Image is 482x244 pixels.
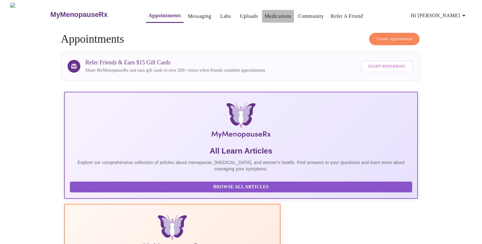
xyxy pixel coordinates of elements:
a: Community [298,12,324,21]
a: Appointments [149,11,181,20]
a: Uploads [240,12,258,21]
a: Start Referring [360,57,414,75]
img: MyMenopauseRx Logo [123,103,359,141]
a: MyMenopauseRx [50,4,133,26]
h5: All Learn Articles [70,146,412,156]
h4: Appointments [61,33,421,46]
button: Hi [PERSON_NAME] [408,9,470,22]
button: Create Appointment [369,33,420,45]
button: Uploads [237,10,261,23]
button: Start Referring [361,61,413,72]
a: Medications [265,12,291,21]
span: Hi [PERSON_NAME] [411,11,468,20]
button: Community [296,10,326,23]
button: Medications [262,10,294,23]
a: Refer a Friend [331,12,363,21]
img: MyMenopauseRx Logo [10,3,50,26]
h3: MyMenopauseRx [50,11,108,19]
button: Messaging [185,10,214,23]
p: Explore our comprehensive collection of articles about menopause, [MEDICAL_DATA], and women's hea... [70,159,412,172]
button: Labs [215,10,236,23]
button: Refer a Friend [328,10,366,23]
h3: Refer Friends & Earn $15 Gift Cards [85,59,265,66]
a: Messaging [188,12,211,21]
button: Browse All Articles [70,182,412,193]
a: Browse All Articles [70,184,414,189]
span: Create Appointment [376,35,412,43]
p: Share MyMenopauseRx and earn gift cards to over 200+ stores when friends complete appointments [85,67,265,74]
span: Browse All Articles [76,183,406,191]
a: Labs [220,12,231,21]
span: Start Referring [368,63,406,70]
button: Appointments [146,9,184,23]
